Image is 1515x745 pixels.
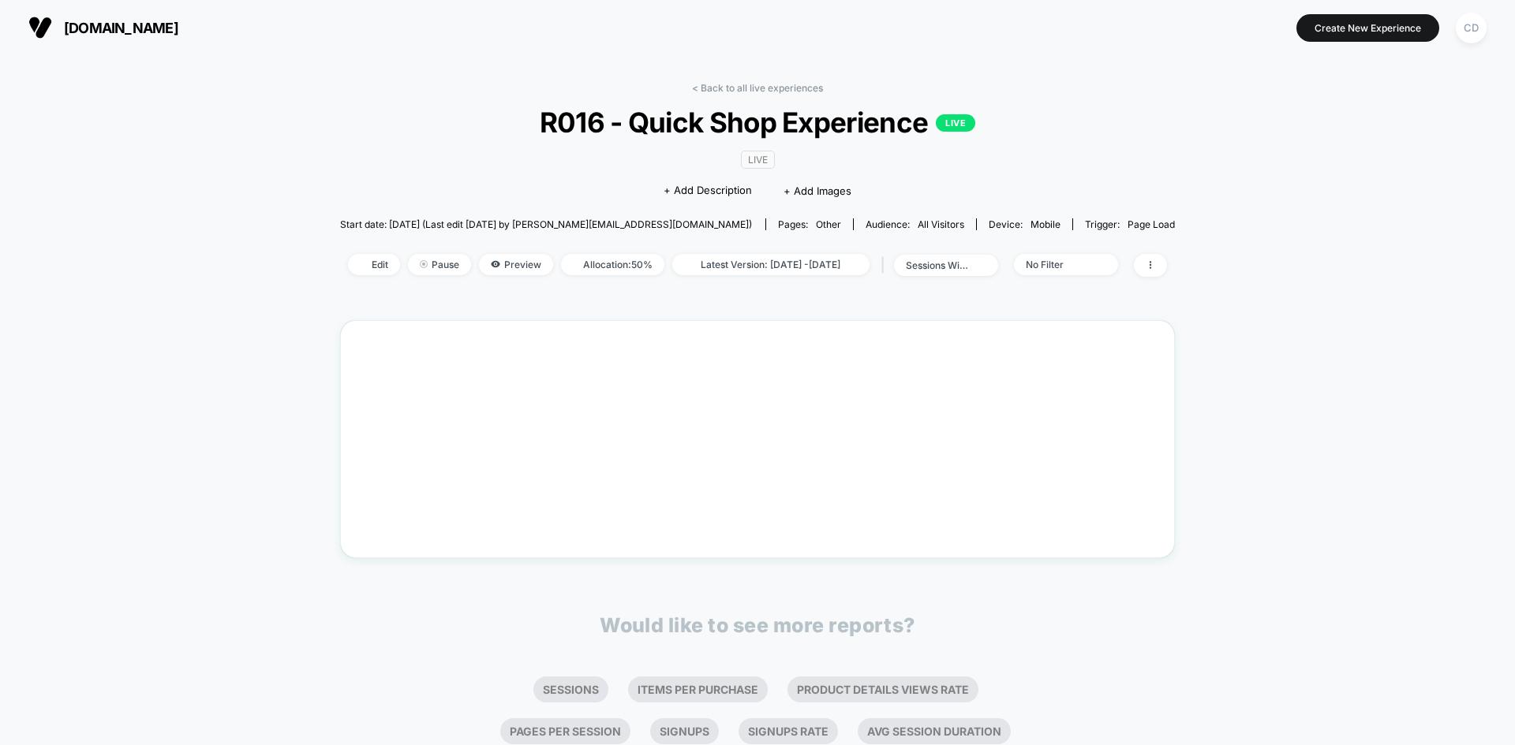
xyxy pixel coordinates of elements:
span: Allocation: 50% [561,254,664,275]
div: sessions with impression [906,259,969,271]
div: Pages: [778,218,841,230]
span: Device: [976,218,1072,230]
div: Trigger: [1085,218,1175,230]
li: Signups Rate [739,718,838,744]
div: No Filter [1026,259,1089,270]
span: | [877,254,894,277]
span: Start date: [DATE] (Last edit [DATE] by [PERSON_NAME][EMAIL_ADDRESS][DOMAIN_NAME]) [340,218,752,230]
li: Product Details Views Rate [787,676,978,702]
span: Latest Version: [DATE] - [DATE] [672,254,870,275]
span: Pause [408,254,471,275]
a: < Back to all live experiences [692,82,823,94]
span: + Add Description [664,183,752,199]
span: [DOMAIN_NAME] [64,20,178,36]
span: LIVE [741,151,775,169]
p: Would like to see more reports? [600,613,915,637]
p: LIVE [936,114,975,132]
li: Pages Per Session [500,718,630,744]
span: R016 - Quick Shop Experience [382,106,1134,139]
span: mobile [1031,218,1060,230]
li: Avg Session Duration [858,718,1011,744]
div: Audience: [866,218,964,230]
li: Items Per Purchase [628,676,768,702]
button: [DOMAIN_NAME] [24,15,183,40]
li: Sessions [533,676,608,702]
img: end [420,260,428,268]
span: Edit [348,254,400,275]
button: CD [1451,12,1491,44]
span: + Add Images [784,184,851,197]
span: Page Load [1128,218,1175,230]
img: Visually logo [28,16,52,39]
span: other [816,218,841,230]
li: Signups [650,718,719,744]
div: CD [1456,13,1487,43]
span: All Visitors [918,218,964,230]
button: Create New Experience [1296,14,1439,42]
span: Preview [479,254,553,275]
